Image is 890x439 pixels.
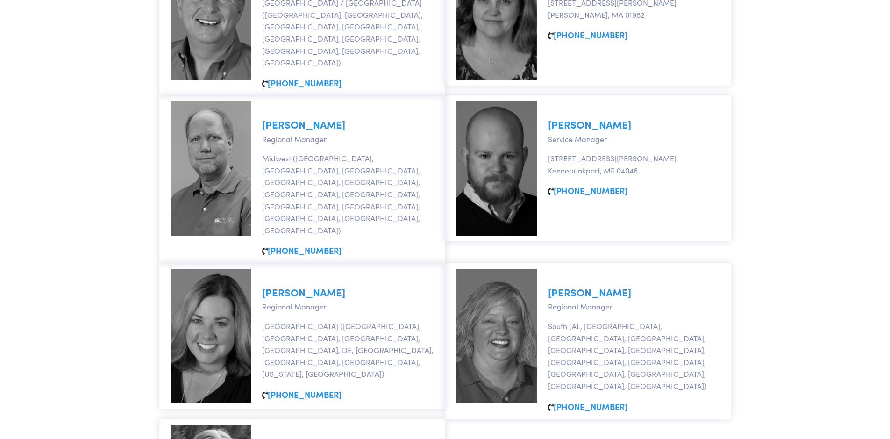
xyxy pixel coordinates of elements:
[548,152,720,176] p: [STREET_ADDRESS][PERSON_NAME] Kennebunkport, ME 04046
[268,77,342,89] a: [PHONE_NUMBER]
[262,301,434,313] p: Regional Manager
[262,117,345,131] a: [PERSON_NAME]
[262,320,434,380] p: [GEOGRAPHIC_DATA] ([GEOGRAPHIC_DATA], [GEOGRAPHIC_DATA], [GEOGRAPHIC_DATA], [GEOGRAPHIC_DATA], DE...
[268,389,342,400] a: [PHONE_NUMBER]
[262,152,434,236] p: Midwest ([GEOGRAPHIC_DATA], [GEOGRAPHIC_DATA], [GEOGRAPHIC_DATA], [GEOGRAPHIC_DATA], [GEOGRAPHIC_...
[262,133,434,145] p: Regional Manager
[554,29,627,41] a: [PHONE_NUMBER]
[268,245,342,256] a: [PHONE_NUMBER]
[171,101,251,236] img: david-larson.jpg
[262,285,345,299] a: [PERSON_NAME]
[548,320,720,392] p: South (AL, [GEOGRAPHIC_DATA], [GEOGRAPHIC_DATA], [GEOGRAPHIC_DATA], [GEOGRAPHIC_DATA], [GEOGRAPHI...
[554,185,627,196] a: [PHONE_NUMBER]
[554,401,627,412] a: [PHONE_NUMBER]
[548,133,720,145] p: Service Manager
[548,285,631,299] a: [PERSON_NAME]
[456,269,537,403] img: misti-toro.jpg
[548,117,631,131] a: [PERSON_NAME]
[171,269,251,403] img: jeanne-held.jpg
[548,301,720,313] p: Regional Manager
[456,101,537,236] img: ben-senning.jpg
